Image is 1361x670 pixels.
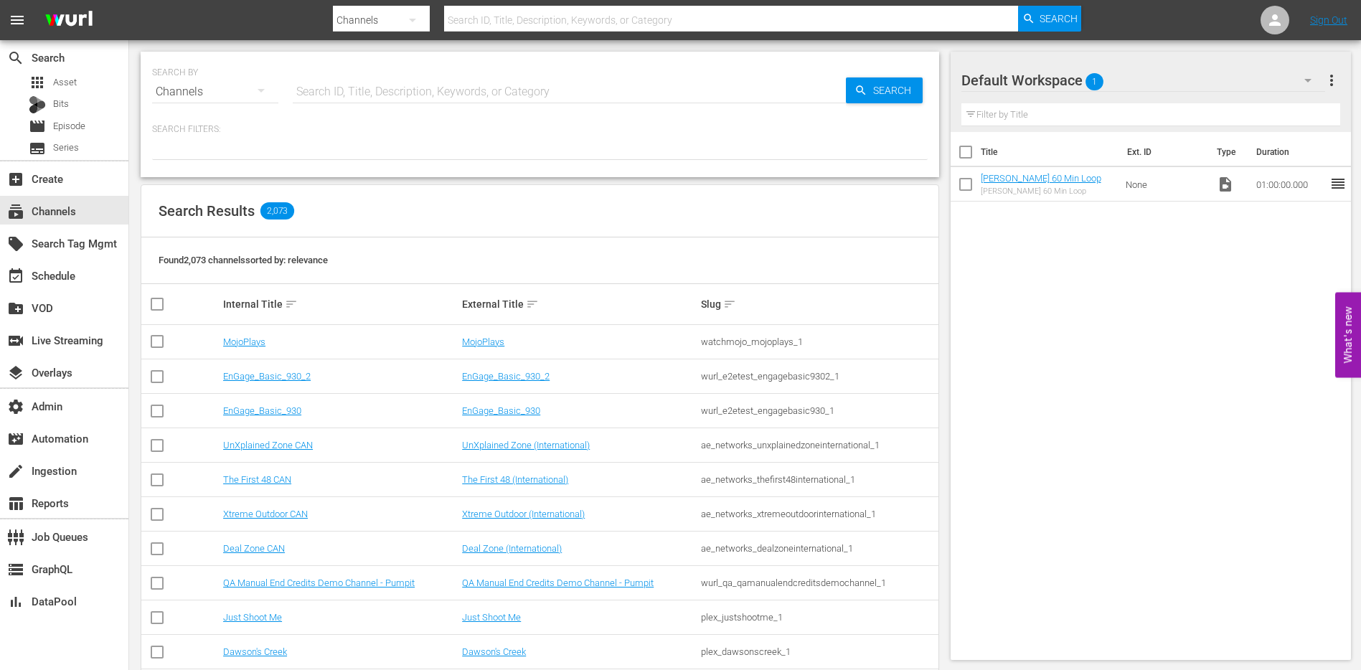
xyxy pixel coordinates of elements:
a: QA Manual End Credits Demo Channel - Pumpit [223,577,415,588]
span: Ingestion [7,463,24,480]
span: sort [526,298,539,311]
a: The First 48 (International) [462,474,568,485]
a: UnXplained Zone CAN [223,440,313,450]
a: MojoPlays [223,336,265,347]
span: Asset [29,74,46,91]
div: ae_networks_dealzoneinternational_1 [701,543,936,554]
div: plex_dawsonscreek_1 [701,646,936,657]
span: Reports [7,495,24,512]
a: EnGage_Basic_930_2 [462,371,550,382]
span: Search [867,77,923,103]
a: Dawson's Creek [223,646,287,657]
a: Just Shoot Me [462,612,521,623]
span: Video [1217,176,1234,193]
a: Sign Out [1310,14,1347,26]
td: 01:00:00.000 [1251,167,1329,202]
span: Bits [53,97,69,111]
span: Admin [7,398,24,415]
div: watchmojo_mojoplays_1 [701,336,936,347]
a: The First 48 CAN [223,474,291,485]
a: EnGage_Basic_930 [223,405,301,416]
span: GraphQL [7,561,24,578]
a: EnGage_Basic_930 [462,405,540,416]
span: Found 2,073 channels sorted by: relevance [159,255,328,265]
span: Channels [7,203,24,220]
span: more_vert [1323,72,1340,89]
a: Deal Zone (International) [462,543,562,554]
th: Type [1208,132,1248,172]
a: UnXplained Zone (International) [462,440,590,450]
a: Xtreme Outdoor CAN [223,509,308,519]
span: Automation [7,430,24,448]
span: Search [1040,6,1078,32]
span: Overlays [7,364,24,382]
span: 2,073 [260,202,294,220]
div: [PERSON_NAME] 60 Min Loop [981,187,1101,196]
button: Search [846,77,923,103]
p: Search Filters: [152,123,928,136]
div: ae_networks_xtremeoutdoorinternational_1 [701,509,936,519]
span: Series [53,141,79,155]
div: ae_networks_unxplainedzoneinternational_1 [701,440,936,450]
span: Search [7,49,24,67]
a: MojoPlays [462,336,504,347]
span: DataPool [7,593,24,610]
div: wurl_e2etest_engagebasic930_1 [701,405,936,416]
a: Deal Zone CAN [223,543,285,554]
button: Open Feedback Widget [1335,293,1361,378]
button: Search [1018,6,1081,32]
span: Create [7,171,24,188]
span: sort [285,298,298,311]
a: QA Manual End Credits Demo Channel - Pumpit [462,577,654,588]
span: Job Queues [7,529,24,546]
div: plex_justshootme_1 [701,612,936,623]
div: wurl_qa_qamanualendcreditsdemochannel_1 [701,577,936,588]
div: Bits [29,96,46,113]
span: Schedule [7,268,24,285]
div: wurl_e2etest_engagebasic9302_1 [701,371,936,382]
div: Slug [701,296,936,313]
div: ae_networks_thefirst48international_1 [701,474,936,485]
a: Xtreme Outdoor (International) [462,509,585,519]
span: Series [29,140,46,157]
div: Default Workspace [961,60,1326,100]
span: Live Streaming [7,332,24,349]
div: Channels [152,72,278,112]
a: [PERSON_NAME] 60 Min Loop [981,173,1101,184]
div: External Title [462,296,697,313]
span: reorder [1329,175,1347,192]
th: Duration [1248,132,1334,172]
span: Episode [53,119,85,133]
span: 1 [1085,67,1103,97]
button: more_vert [1323,63,1340,98]
span: Asset [53,75,77,90]
a: Dawson's Creek [462,646,526,657]
a: EnGage_Basic_930_2 [223,371,311,382]
span: sort [723,298,736,311]
span: Episode [29,118,46,135]
span: Search Results [159,202,255,220]
span: VOD [7,300,24,317]
img: ans4CAIJ8jUAAAAAAAAAAAAAAAAAAAAAAAAgQb4GAAAAAAAAAAAAAAAAAAAAAAAAJMjXAAAAAAAAAAAAAAAAAAAAAAAAgAT5G... [34,4,103,37]
a: Just Shoot Me [223,612,282,623]
span: Search Tag Mgmt [7,235,24,253]
th: Title [981,132,1119,172]
td: None [1120,167,1211,202]
div: Internal Title [223,296,458,313]
th: Ext. ID [1119,132,1209,172]
span: menu [9,11,26,29]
